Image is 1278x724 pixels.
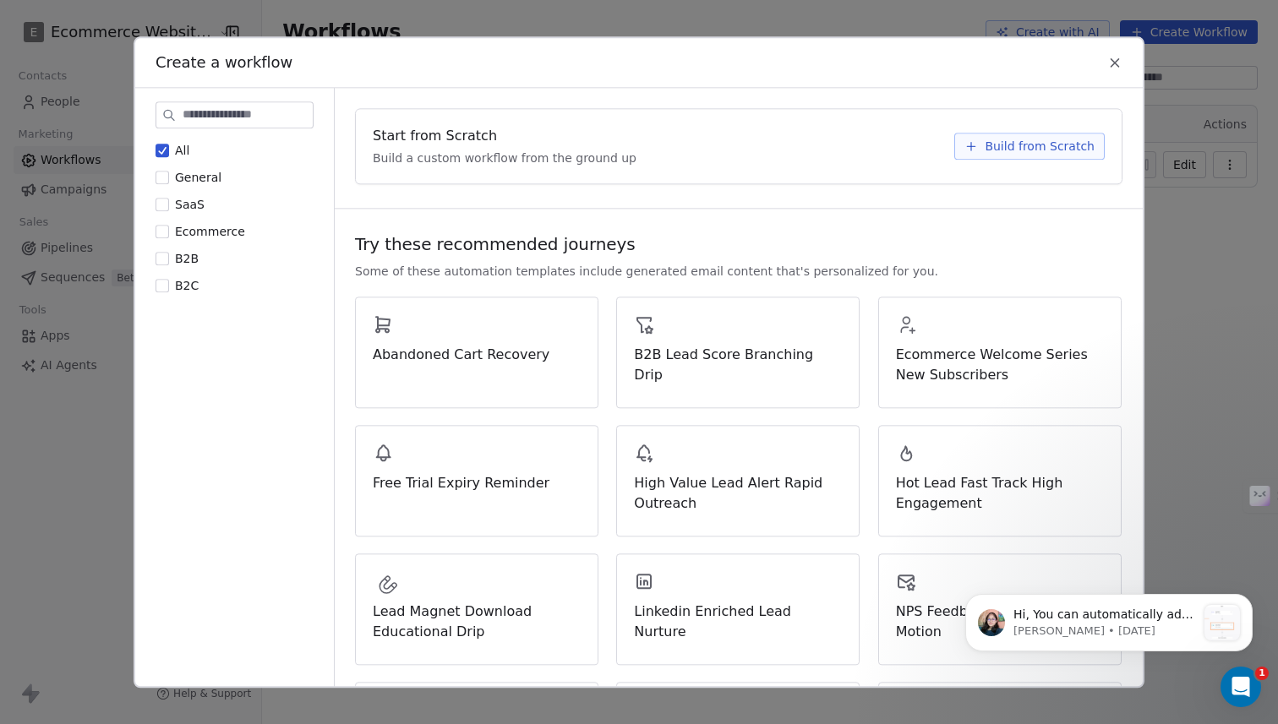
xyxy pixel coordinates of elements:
span: Ecommerce Welcome Series New Subscribers [896,345,1104,385]
span: Hot Lead Fast Track High Engagement [896,473,1104,514]
span: Build a custom workflow from the ground up [373,150,636,166]
span: All [175,144,189,157]
span: Try these recommended journeys [355,232,636,256]
span: Create a workflow [156,52,292,73]
iframe: Intercom live chat [1221,667,1261,707]
span: B2C [175,279,199,292]
span: High Value Lead Alert Rapid Outreach [634,473,842,514]
button: B2B [156,250,169,267]
span: Free Trial Expiry Reminder [373,473,581,493]
span: Build from Scratch [985,138,1095,155]
span: Some of these automation templates include generated email content that's personalized for you. [355,263,938,280]
iframe: Intercom notifications message [940,560,1278,678]
button: Ecommerce [156,223,169,240]
span: SaaS [175,198,205,211]
span: Lead Magnet Download Educational Drip [373,602,581,642]
button: Build from Scratch [954,133,1105,160]
span: B2B Lead Score Branching Drip [634,345,842,385]
span: B2B [175,252,199,265]
span: 1 [1255,667,1269,680]
span: Linkedin Enriched Lead Nurture [634,602,842,642]
button: B2C [156,277,169,294]
span: Start from Scratch [373,126,497,146]
span: General [175,171,221,184]
button: SaaS [156,196,169,213]
span: Ecommerce [175,225,245,238]
span: Abandoned Cart Recovery [373,345,581,365]
span: NPS Feedback Driven Sales Motion [896,602,1104,642]
button: All [156,142,169,159]
button: General [156,169,169,186]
